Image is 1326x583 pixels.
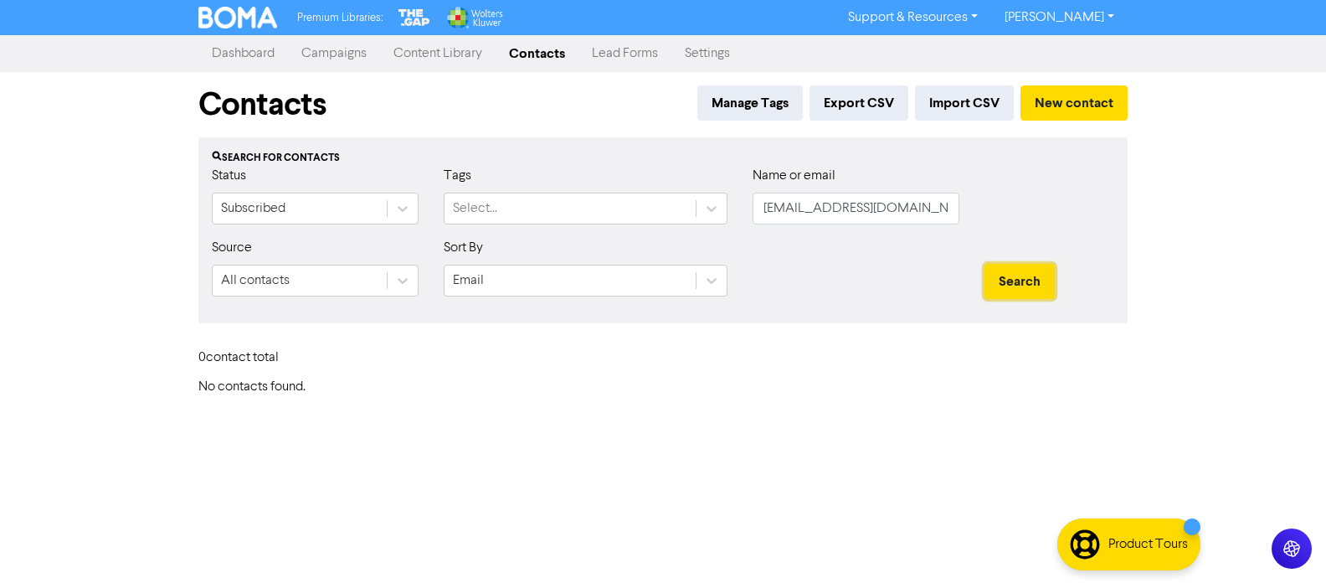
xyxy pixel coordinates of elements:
button: Search [984,264,1055,299]
a: Dashboard [198,37,288,70]
img: Wolters Kluwer [445,7,502,28]
span: Premium Libraries: [297,13,383,23]
button: Import CSV [915,85,1014,121]
div: Search for contacts [212,151,1114,166]
h6: 0 contact total [198,350,332,366]
button: New contact [1020,85,1128,121]
img: The Gap [396,7,433,28]
a: Settings [671,37,743,70]
label: Source [212,238,252,258]
div: All contacts [221,271,290,291]
a: Content Library [380,37,496,70]
label: Tags [444,166,471,186]
label: Sort By [444,238,483,258]
div: Subscribed [221,199,285,219]
a: [PERSON_NAME] [991,4,1128,31]
a: Support & Resources [835,4,991,31]
a: Contacts [496,37,578,70]
div: Email [453,271,484,291]
h1: Contacts [198,85,326,124]
iframe: Chat Widget [1242,503,1326,583]
label: Status [212,166,246,186]
label: Name or email [753,166,835,186]
img: BOMA Logo [198,7,277,28]
button: Manage Tags [697,85,803,121]
h6: No contacts found. [198,379,1128,395]
button: Export CSV [809,85,908,121]
div: Select... [453,199,497,219]
a: Campaigns [288,37,380,70]
a: Lead Forms [578,37,671,70]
